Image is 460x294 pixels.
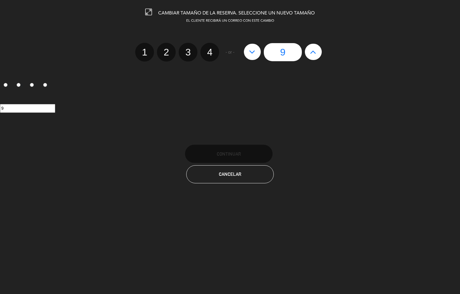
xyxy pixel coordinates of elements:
span: CAMBIAR TAMAÑO DE LA RESERVA. SELECCIONE UN NUEVO TAMAÑO [158,11,315,16]
input: 1 [4,83,8,87]
input: 4 [43,83,47,87]
span: EL CLIENTE RECIBIRÁ UN CORREO CON ESTE CAMBIO [186,19,274,23]
label: 2 [13,81,27,91]
span: Cancelar [219,172,241,177]
span: - or - [225,49,235,56]
label: 3 [27,81,40,91]
label: 1 [135,43,154,62]
input: 3 [30,83,34,87]
button: Cancelar [186,165,274,183]
input: 2 [17,83,21,87]
span: Continuar [217,151,241,156]
label: 4 [40,81,53,91]
label: 4 [200,43,219,62]
label: 2 [157,43,176,62]
button: Continuar [185,145,273,163]
label: 3 [179,43,197,62]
